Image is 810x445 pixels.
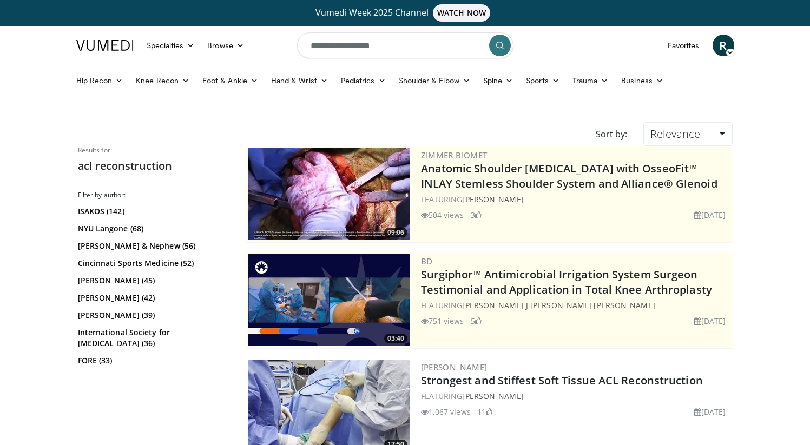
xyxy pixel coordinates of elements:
a: 09:06 [248,148,410,240]
a: Strongest and Stiffest Soft Tissue ACL Reconstruction [421,373,703,388]
span: WATCH NOW [433,4,490,22]
li: 5 [471,315,482,327]
a: Cincinnati Sports Medicine (52) [78,258,227,269]
a: 03:40 [248,254,410,346]
li: 11 [477,406,492,417]
li: [DATE] [694,315,726,327]
a: Favorites [661,35,706,56]
a: Knee Recon [129,70,196,91]
a: [PERSON_NAME] [462,194,523,204]
span: Relevance [650,127,700,141]
a: Spine [477,70,519,91]
a: ISAKOS (142) [78,206,227,217]
div: Sort by: [588,122,635,146]
a: Shoulder & Elbow [392,70,477,91]
li: 751 views [421,315,464,327]
div: FEATURING [421,194,730,205]
input: Search topics, interventions [297,32,513,58]
a: BD [421,256,433,267]
a: Trauma [566,70,615,91]
a: Relevance [643,122,732,146]
a: Hand & Wrist [265,70,334,91]
img: VuMedi Logo [76,40,134,51]
a: Vumedi Week 2025 ChannelWATCH NOW [78,4,733,22]
a: Specialties [140,35,201,56]
li: 504 views [421,209,464,221]
li: [DATE] [694,406,726,417]
img: 59d0d6d9-feca-4357-b9cd-4bad2cd35cb6.300x170_q85_crop-smart_upscale.jpg [248,148,410,240]
a: FORE (33) [78,355,227,366]
h2: acl reconstruction [78,159,229,173]
li: 3 [471,209,482,221]
li: 1,067 views [421,406,471,417]
p: Results for: [78,146,229,155]
div: FEATURING [421,390,730,402]
a: [PERSON_NAME] J [PERSON_NAME] [PERSON_NAME] [462,300,655,310]
a: [PERSON_NAME] [421,362,488,373]
a: Hip Recon [70,70,130,91]
div: FEATURING [421,300,730,311]
a: R [713,35,734,56]
a: Pediatrics [334,70,392,91]
a: Browse [201,35,251,56]
a: Business [615,70,670,91]
h3: Filter by author: [78,191,229,200]
a: Foot & Ankle [196,70,265,91]
a: [PERSON_NAME] (42) [78,293,227,303]
a: Sports [519,70,566,91]
a: [PERSON_NAME] (39) [78,310,227,321]
a: International Society for [MEDICAL_DATA] (36) [78,327,227,349]
li: [DATE] [694,209,726,221]
img: 70422da6-974a-44ac-bf9d-78c82a89d891.300x170_q85_crop-smart_upscale.jpg [248,254,410,346]
a: Anatomic Shoulder [MEDICAL_DATA] with OsseoFit™ INLAY Stemless Shoulder System and Alliance® Glenoid [421,161,717,191]
a: [PERSON_NAME] & Nephew (56) [78,241,227,251]
a: [PERSON_NAME] (45) [78,275,227,286]
a: NYU Langone (68) [78,223,227,234]
a: Surgiphor™ Antimicrobial Irrigation System Surgeon Testimonial and Application in Total Knee Arth... [421,267,712,297]
span: 09:06 [384,228,407,237]
span: 03:40 [384,334,407,343]
a: [PERSON_NAME] [462,391,523,401]
a: Zimmer Biomet [421,150,488,161]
